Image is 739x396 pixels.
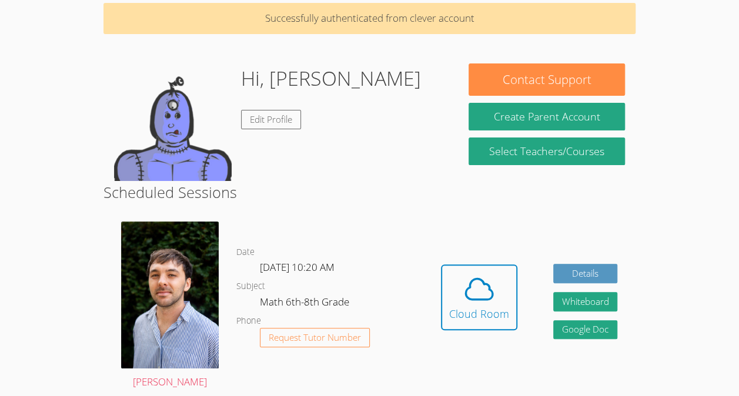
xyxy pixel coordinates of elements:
span: Request Tutor Number [269,333,361,342]
p: Successfully authenticated from clever account [103,3,636,34]
button: Create Parent Account [469,103,624,130]
h2: Scheduled Sessions [103,181,636,203]
button: Whiteboard [553,292,618,311]
dd: Math 6th-8th Grade [260,294,352,314]
button: Contact Support [469,63,624,96]
button: Cloud Room [441,264,517,330]
h1: Hi, [PERSON_NAME] [241,63,421,93]
a: Details [553,264,618,283]
a: [PERSON_NAME] [121,222,219,390]
img: profile.jpg [121,222,219,368]
div: Cloud Room [449,306,509,322]
button: Request Tutor Number [260,328,370,347]
dt: Subject [236,279,265,294]
a: Google Doc [553,320,618,340]
span: [DATE] 10:20 AM [260,260,335,274]
dt: Date [236,245,255,260]
dt: Phone [236,314,261,328]
a: Edit Profile [241,110,301,129]
a: Select Teachers/Courses [469,137,624,165]
img: default.png [114,63,232,181]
